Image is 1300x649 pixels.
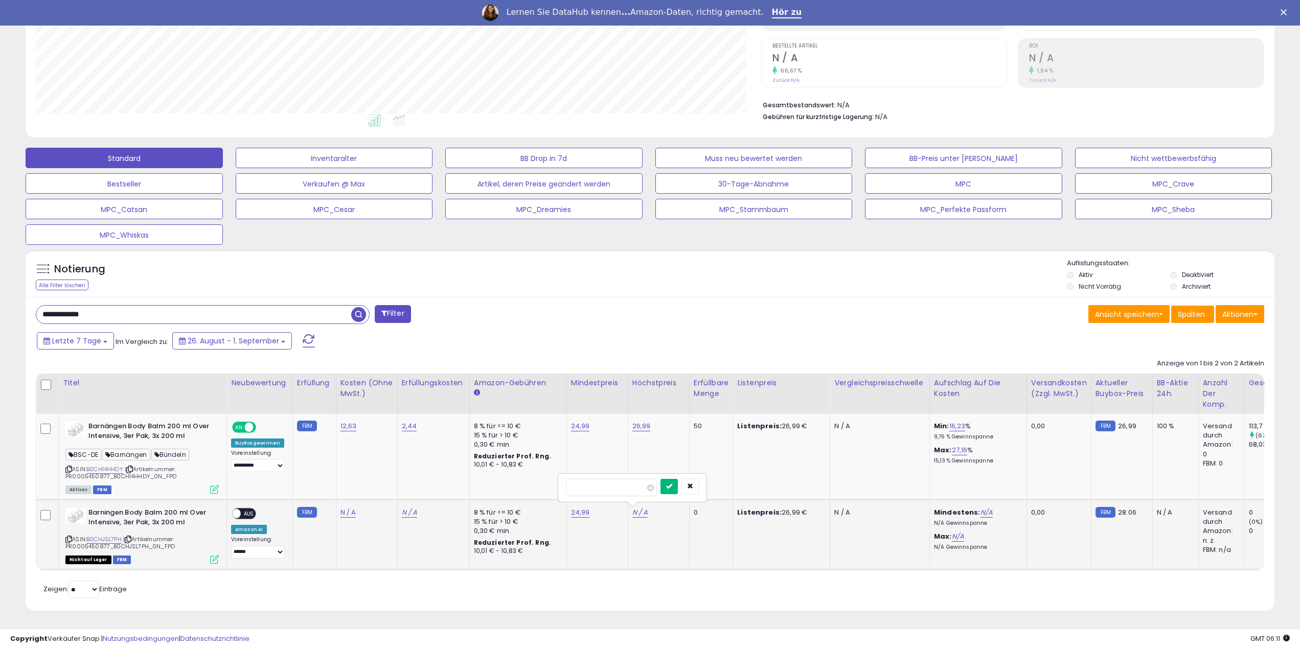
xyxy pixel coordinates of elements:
[1203,378,1227,409] font: Anzahl der Komp.
[694,378,729,399] font: Erfüllbare Menge
[65,555,111,564] span: Alle Angebote, die derzeit nicht vorrätig und bei Amazon nicht zum Kauf verfügbar sind
[1249,439,1267,449] font: 68,03
[516,204,571,215] font: MPC_Dreamies
[955,179,971,189] font: MPC
[311,153,357,164] font: Inventaralter
[86,465,123,474] a: B0CH14HHDY
[621,7,630,17] font: ...
[782,507,807,517] font: 26,99 €
[86,465,123,473] font: B0CH14HHDY
[1029,42,1038,50] font: ROI
[1249,526,1253,536] font: 0
[1079,270,1093,279] font: Aktiv
[630,7,764,17] font: Amazon-Daten, richtig gemacht.
[967,445,973,455] font: %
[772,51,797,65] font: N / A
[737,378,777,388] font: Listenpreis
[1075,199,1272,219] button: MPC_Sheba
[474,388,480,398] small: Amazon-Gebühren.
[1157,507,1173,517] font: N / A
[39,282,85,289] font: Alle Filter löschen
[402,507,418,518] a: N / A
[694,421,702,431] font: 50
[980,507,993,517] font: N/A
[65,485,92,494] span: Alle Angebote, die derzeit bei Amazon zum Kauf verfügbar sind
[1171,306,1214,323] button: Spalten
[110,450,147,459] font: Barnängen
[965,421,971,431] font: %
[1088,305,1170,323] button: Ansicht speichern
[402,378,463,388] font: Erfüllungskosten
[571,421,590,431] a: 24,99
[1281,9,1291,15] div: Schließen
[474,526,511,536] font: 0,30 € min.
[1152,179,1194,189] font: MPC_Crave
[235,526,263,532] font: Amazon AI
[737,421,782,431] font: Listenpreis:
[772,7,802,18] a: Hör zu
[52,336,101,346] font: Letzte 7 Tage
[1029,51,1054,65] font: N / A
[875,112,887,122] font: N/A
[445,173,643,194] button: Artikel, deren Preise geändert werden
[772,7,802,17] font: Hör zu
[1256,431,1281,439] font: (67,13 %)
[1029,77,1047,83] font: Zurück:
[949,421,966,431] a: 16,23
[482,5,498,21] img: Profilbild für Georgie
[934,421,949,431] font: Min:
[571,507,590,517] font: 24,99
[231,449,272,457] font: Voreinstellung:
[1216,305,1264,323] button: Aktionen
[179,634,180,643] font: |
[1249,421,1263,431] font: 113,7
[302,422,312,430] font: FBM
[86,535,122,544] a: B0CHJSL7PH
[655,173,853,194] button: 30-Tage-Abnahme
[103,634,179,643] font: Nutzungsbedingungen
[65,422,86,437] img: 41JXEilvc9L._SL40_.jpg
[520,153,567,164] font: BB Drop in 7d
[1118,507,1136,517] font: 28.06
[402,507,418,517] font: N / A
[340,421,357,431] font: 12,63
[1203,458,1223,468] font: FBM: 0
[65,508,86,523] img: 41GcjDMi5JL._SL40_.jpg
[70,557,107,563] font: Nicht auf Lager
[705,153,802,164] font: Muss neu bewertet werden
[477,179,610,189] font: Artikel, deren Preise geändert werden
[929,374,1027,414] th: Der Prozentsatz, der zu den Kosten der Waren (COGS) hinzugefügt wird und den Rechner für Mindest-...
[1250,634,1280,643] font: GMT 06:11
[655,199,853,219] button: MPC_Stammbaum
[107,179,141,189] font: Bestseller
[632,507,648,518] a: N / A
[837,100,850,110] font: N/A
[952,531,964,542] a: N/A
[474,460,523,469] font: 10,01 € - 10,83 €
[72,465,86,473] font: ASIN:
[63,378,79,388] font: Titel
[340,378,393,399] font: Kosten (ohne MwSt.)
[231,378,286,388] font: Neubewertung
[244,510,254,517] font: AUS
[952,445,968,455] font: 27,16
[1249,518,1263,526] font: (0%)
[694,507,698,517] font: 0
[474,546,523,555] font: 10,01 € - 10,83 €
[74,450,98,459] font: BSC-DE
[65,535,175,550] font: Artikelnummer: PR0005450877_B0CHJSL7PH_0N_FPD
[172,332,292,350] button: 26. August - 1. September
[1031,378,1087,399] font: Versandkosten (zzgl. MwSt.)
[474,421,521,431] font: 8 % für <= 10 €
[236,148,433,168] button: Inventaralter
[313,204,355,215] font: MPC_Cesar
[1157,378,1188,399] font: BB-Aktie 24h.
[43,584,69,594] font: Zeigen:
[737,507,782,517] font: Listenpreis:
[1075,173,1272,194] button: MPC_Crave
[159,450,186,459] font: Bündeln
[980,507,993,518] a: N/A
[1101,508,1111,516] font: FBM
[26,148,223,168] button: Standard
